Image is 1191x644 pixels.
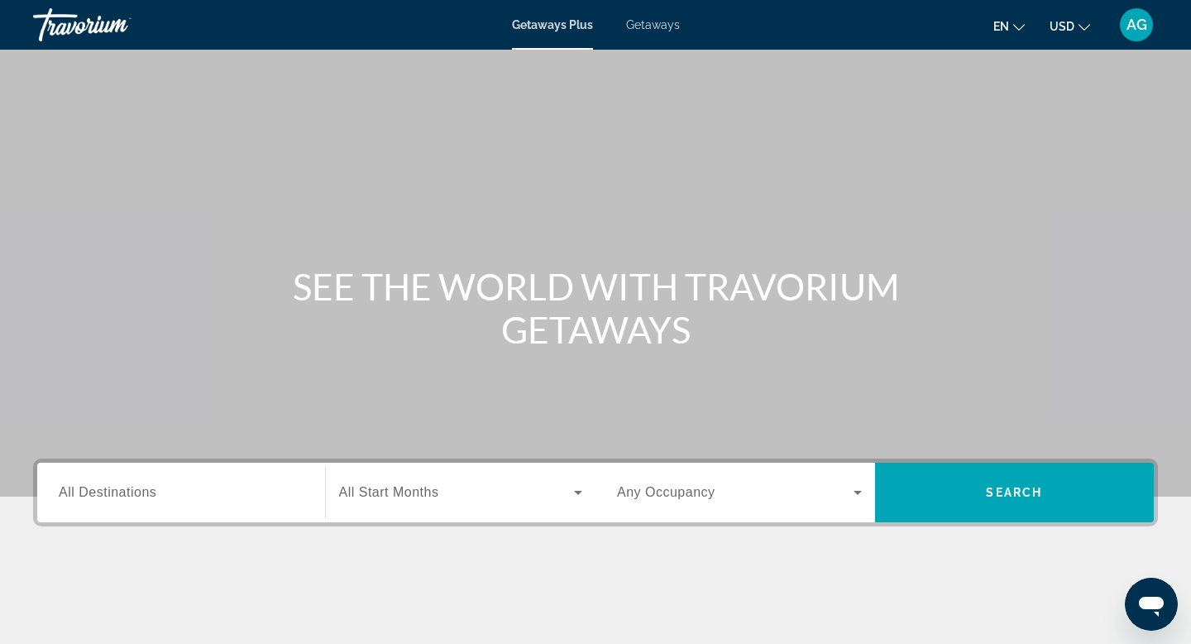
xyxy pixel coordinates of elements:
span: AG [1126,17,1147,33]
span: All Start Months [339,485,439,499]
a: Getaways Plus [512,18,593,31]
span: Search [986,486,1042,499]
button: Search [875,463,1155,522]
iframe: Button to launch messaging window [1125,578,1178,631]
span: All Destinations [59,485,156,499]
button: Change language [993,14,1025,38]
div: Search widget [37,463,1154,522]
a: Getaways [626,18,680,31]
span: USD [1050,20,1074,33]
h1: SEE THE WORLD WITH TRAVORIUM GETAWAYS [285,265,906,351]
a: Travorium [33,3,198,46]
input: Select destination [59,483,304,503]
span: Any Occupancy [617,485,715,499]
button: Change currency [1050,14,1090,38]
span: en [993,20,1009,33]
button: User Menu [1115,7,1158,42]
